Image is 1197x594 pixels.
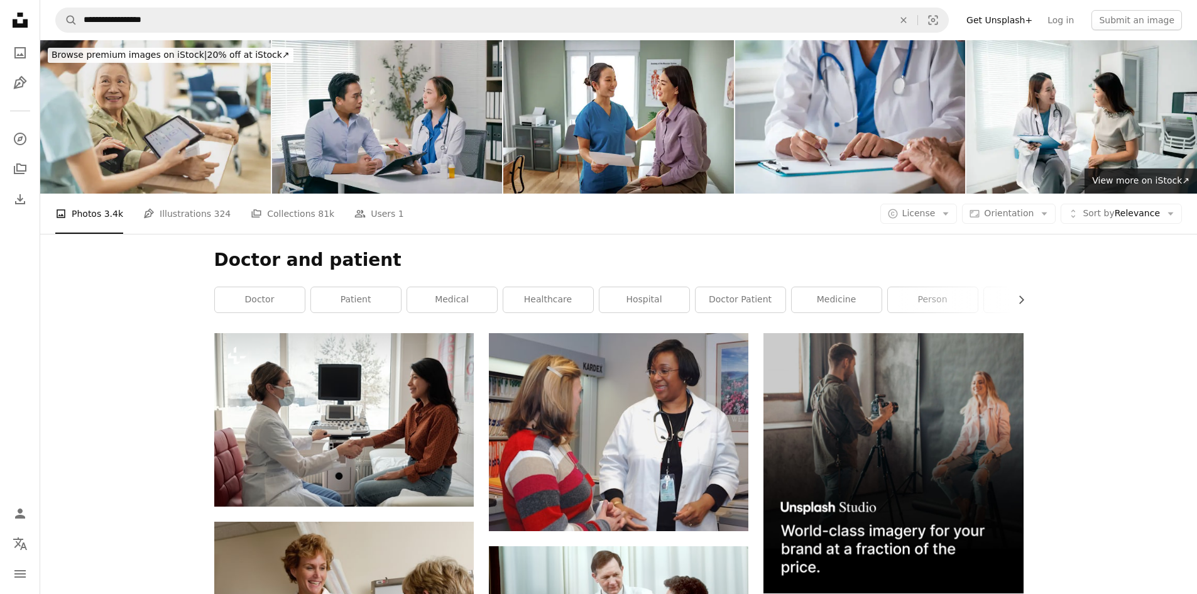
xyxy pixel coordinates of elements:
span: Browse premium images on iStock | [52,50,207,60]
img: woman in white button up long sleeve shirt holding white card [489,333,748,531]
button: Orientation [962,204,1056,224]
a: woman in white button up long sleeve shirt holding white card [489,426,748,437]
a: person [888,287,978,312]
a: Collections [8,157,33,182]
button: Visual search [918,8,948,32]
a: Explore [8,126,33,151]
form: Find visuals sitewide [55,8,949,33]
button: Submit an image [1091,10,1182,30]
a: Browse premium images on iStock|20% off at iStock↗ [40,40,301,70]
img: Female physician reviewing medical chart while conversing with seated senior patient inside conte... [966,40,1197,194]
button: Clear [890,8,917,32]
a: medicine [792,287,882,312]
span: Sort by [1083,208,1114,218]
a: Collections 81k [251,194,334,234]
span: 1 [398,207,404,221]
img: file-1715651741414-859baba4300dimage [763,333,1023,593]
a: Illustrations [8,70,33,96]
button: scroll list to the right [1010,287,1024,312]
a: Download History [8,187,33,212]
button: License [880,204,958,224]
span: Relevance [1083,207,1160,220]
img: Female doctor discussing test results with senior woman [735,40,966,194]
a: Log in [1040,10,1081,30]
span: 324 [214,207,231,221]
a: hospital [599,287,689,312]
span: Orientation [984,208,1034,218]
a: Log in / Sign up [8,501,33,526]
a: Home — Unsplash [8,8,33,35]
a: View more on iStock↗ [1085,168,1197,194]
a: patient [311,287,401,312]
a: medical [407,287,497,312]
a: Users 1 [354,194,404,234]
span: 81k [318,207,334,221]
a: Side view of female clinician and patient shaking hands in medical office while sitting in front ... [214,414,474,426]
span: View more on iStock ↗ [1092,175,1189,185]
a: healthcare [503,287,593,312]
a: Photos [8,40,33,65]
img: Side view of female clinician and patient shaking hands in medical office while sitting in front ... [214,333,474,506]
button: Search Unsplash [56,8,77,32]
a: doctors [984,287,1074,312]
a: doctor patient [696,287,785,312]
button: Language [8,531,33,556]
img: Young female doctor engaging in a detailed discussion with her male patient about his diagnosis d... [272,40,503,194]
img: Female nurse talking with patient at the office [503,40,734,194]
span: 20% off at iStock ↗ [52,50,290,60]
img: Woman asian nurse taking blood pressure of a senior woman patient at home.Home care healthcare pr... [40,40,271,194]
a: doctor [215,287,305,312]
a: Get Unsplash+ [959,10,1040,30]
button: Menu [8,561,33,586]
span: License [902,208,936,218]
a: Illustrations 324 [143,194,231,234]
button: Sort byRelevance [1061,204,1182,224]
h1: Doctor and patient [214,249,1024,272]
